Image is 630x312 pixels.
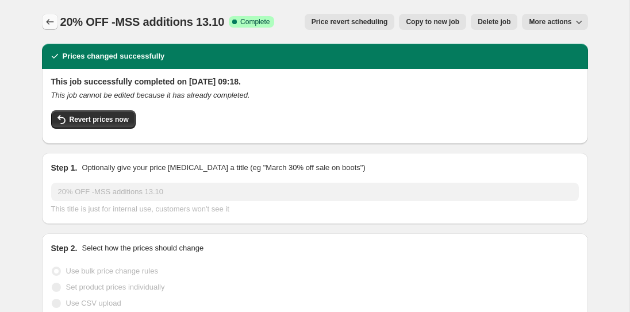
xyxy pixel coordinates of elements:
span: 20% OFF -MSS additions 13.10 [60,16,225,28]
p: Optionally give your price [MEDICAL_DATA] a title (eg "March 30% off sale on boots") [82,162,365,174]
span: Set product prices individually [66,283,165,291]
span: Complete [240,17,270,26]
button: More actions [522,14,587,30]
span: Use bulk price change rules [66,267,158,275]
input: 30% off holiday sale [51,183,579,201]
span: Copy to new job [406,17,459,26]
button: Delete job [471,14,517,30]
button: Price revert scheduling [305,14,395,30]
span: Delete job [478,17,510,26]
button: Revert prices now [51,110,136,129]
span: Revert prices now [70,115,129,124]
h2: Step 1. [51,162,78,174]
h2: Prices changed successfully [63,51,165,62]
i: This job cannot be edited because it has already completed. [51,91,250,99]
span: More actions [529,17,571,26]
button: Copy to new job [399,14,466,30]
span: Price revert scheduling [312,17,388,26]
h2: This job successfully completed on [DATE] 09:18. [51,76,579,87]
h2: Step 2. [51,242,78,254]
span: This title is just for internal use, customers won't see it [51,205,229,213]
p: Select how the prices should change [82,242,203,254]
button: Price change jobs [42,14,58,30]
span: Use CSV upload [66,299,121,307]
